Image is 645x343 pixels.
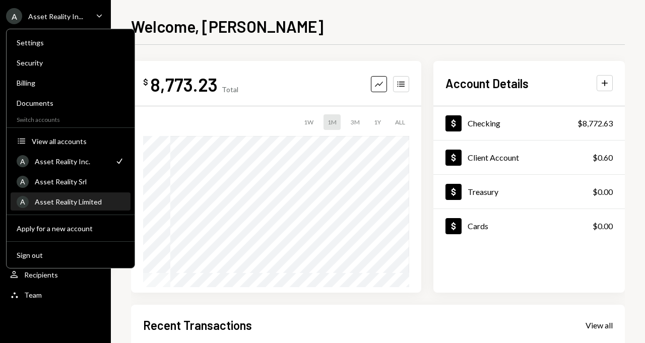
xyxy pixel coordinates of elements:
[586,320,613,330] div: View all
[11,74,131,92] a: Billing
[131,16,324,36] h1: Welcome, [PERSON_NAME]
[433,175,625,209] a: Treasury$0.00
[17,224,124,233] div: Apply for a new account
[468,187,498,196] div: Treasury
[17,155,29,167] div: A
[6,286,105,304] a: Team
[35,177,124,186] div: Asset Reality Srl
[468,221,488,231] div: Cards
[17,79,124,87] div: Billing
[28,12,83,21] div: Asset Reality In...
[433,209,625,243] a: Cards$0.00
[11,220,131,238] button: Apply for a new account
[11,132,131,151] button: View all accounts
[17,251,124,259] div: Sign out
[143,77,148,87] div: $
[143,317,252,333] h2: Recent Transactions
[324,114,341,130] div: 1M
[593,152,613,164] div: $0.60
[433,106,625,140] a: Checking$8,772.63
[7,114,135,123] div: Switch accounts
[11,33,131,51] a: Settings
[17,38,124,47] div: Settings
[11,53,131,72] a: Security
[150,73,218,96] div: 8,773.23
[24,291,42,299] div: Team
[222,85,238,94] div: Total
[468,153,519,162] div: Client Account
[6,8,22,24] div: A
[593,220,613,232] div: $0.00
[11,192,131,211] a: AAsset Reality Limited
[445,75,529,92] h2: Account Details
[6,265,105,284] a: Recipients
[17,176,29,188] div: A
[32,137,124,146] div: View all accounts
[35,197,124,206] div: Asset Reality Limited
[347,114,364,130] div: 3M
[11,94,131,112] a: Documents
[11,246,131,264] button: Sign out
[17,58,124,67] div: Security
[370,114,385,130] div: 1Y
[17,196,29,208] div: A
[586,319,613,330] a: View all
[433,141,625,174] a: Client Account$0.60
[577,117,613,129] div: $8,772.63
[17,99,124,107] div: Documents
[468,118,500,128] div: Checking
[391,114,409,130] div: ALL
[24,270,58,279] div: Recipients
[300,114,317,130] div: 1W
[35,157,108,166] div: Asset Reality Inc.
[593,186,613,198] div: $0.00
[11,172,131,190] a: AAsset Reality Srl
